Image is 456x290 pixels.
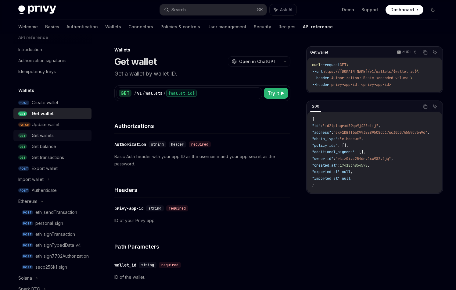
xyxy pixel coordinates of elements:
a: Dashboard [386,5,423,15]
h4: Path Parameters [114,242,290,251]
span: : [331,130,333,135]
span: \ [417,69,419,74]
a: Authentication [66,19,98,34]
span: POST [18,188,29,193]
span: Open in ChatGPT [239,58,276,65]
span: , [361,136,363,141]
span: GET [340,62,346,67]
div: Update wallet [32,121,59,128]
div: v1 [137,90,142,96]
span: "id2tptkqrxd39qo9j423etij" [323,123,378,128]
span: : [333,156,336,161]
div: eth_sendTransaction [35,209,77,216]
span: , [391,156,393,161]
span: "created_at" [312,163,338,168]
button: Toggle dark mode [428,5,438,15]
span: Get wallet [310,50,328,55]
a: Welcome [18,19,38,34]
div: {wallet_id} [166,90,197,97]
button: Copy the contents from the code block [421,103,429,111]
span: POST [22,265,33,270]
span: PATCH [18,122,31,127]
div: Ethereum [18,198,37,205]
img: dark logo [18,5,56,14]
span: --header [312,76,329,80]
span: header [171,142,184,147]
span: 'privy-app-id: <privy-app-id>' [329,82,393,87]
div: / [142,90,145,96]
span: , [350,169,353,174]
span: POST [22,232,33,237]
div: / [134,90,136,96]
span: string [149,206,161,211]
p: cURL [402,50,412,55]
a: Authorization signatures [13,55,92,66]
span: , [368,163,370,168]
span: : [], [338,143,348,148]
div: eth_sign7702Authorization [35,253,89,260]
span: "exported_at" [312,169,340,174]
span: --url [312,69,323,74]
span: null [342,176,350,181]
a: PATCHUpdate wallet [13,119,92,130]
div: Solana [18,274,32,282]
span: : [340,169,342,174]
a: Connectors [128,19,153,34]
p: ID of the wallet. [114,274,290,281]
a: POSTCreate wallet [13,97,92,108]
span: GET [18,111,27,116]
div: Authorization signatures [18,57,66,64]
a: POSTAuthenticate [13,185,92,196]
div: Get balance [32,143,56,150]
span: 'Authorization: Basic <encoded-value>' [329,76,410,80]
a: User management [207,19,246,34]
span: "0xF1DBff66C993EE895C8cb176c30b07A559d76496" [333,130,427,135]
div: Import wallet [18,176,44,183]
a: GETGet wallets [13,130,92,141]
h5: Wallets [18,87,34,94]
div: eth_signTransaction [35,231,75,238]
a: API reference [303,19,333,34]
button: Ask AI [431,103,439,111]
button: Open in ChatGPT [228,56,280,67]
div: Export wallet [32,165,58,172]
span: ⌘ K [257,7,263,12]
div: privy-app-id [114,205,144,211]
span: : [338,136,340,141]
div: wallet_id [114,262,136,268]
span: "ethereum" [340,136,361,141]
a: POSTsecp256k1_sign [13,262,92,273]
div: Wallets [114,47,290,53]
span: } [312,182,314,187]
div: Search... [171,6,189,13]
button: Ask AI [270,4,296,15]
span: , [378,123,380,128]
button: Search...⌘K [160,4,267,15]
div: required [189,141,211,147]
div: secp256k1_sign [35,263,67,271]
div: Get transactions [32,154,64,161]
span: --header [312,82,329,87]
span: https://[DOMAIN_NAME]/v1/wallets/{wallet_id} [323,69,417,74]
span: : [321,123,323,128]
span: GET [18,155,27,160]
span: "additional_signers" [312,150,355,154]
span: : [338,163,340,168]
span: --request [321,62,340,67]
div: Authorization [114,141,146,147]
div: 200 [310,103,321,110]
span: POST [18,101,29,105]
span: Ask AI [280,7,292,13]
h4: Headers [114,186,290,194]
a: POSTeth_signTypedData_v4 [13,240,92,251]
span: "policy_ids" [312,143,338,148]
div: Get wallets [32,132,54,139]
button: cURL [393,47,419,58]
span: Dashboard [390,7,414,13]
div: Introduction [18,46,42,53]
span: "address" [312,130,331,135]
a: Recipes [278,19,296,34]
span: "id" [312,123,321,128]
span: POST [22,254,33,259]
div: / [163,90,166,96]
